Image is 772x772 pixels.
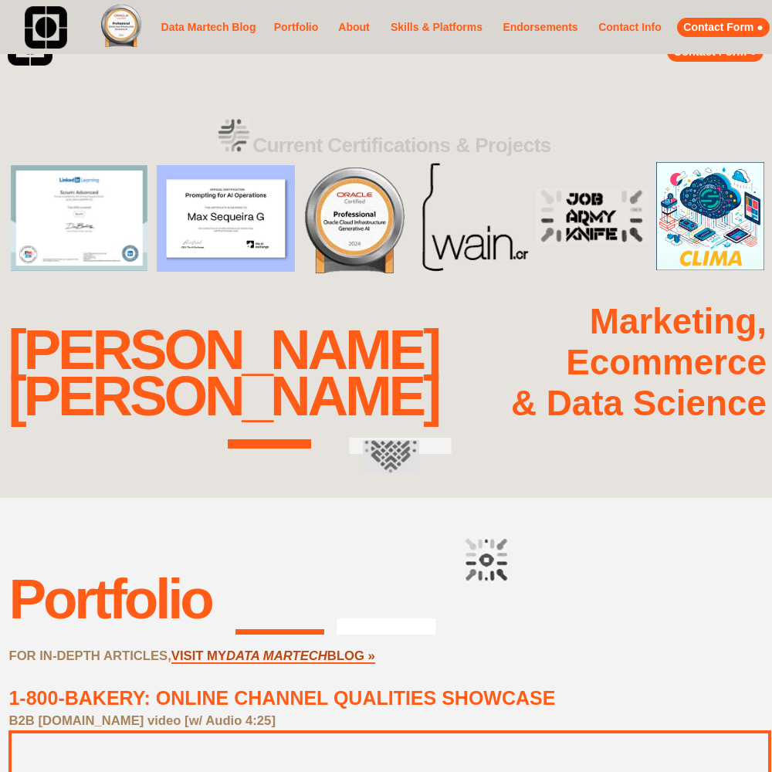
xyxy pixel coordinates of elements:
[334,18,374,37] a: About
[8,567,211,631] div: Portfolio
[511,384,767,423] strong: & Data Science
[8,687,555,709] a: 1-800-BAKERY: ONLINE CHANNEL QUALITIES SHOWCASE
[327,648,375,664] a: BLOG »
[8,648,171,663] strong: FOR IN-DEPTH ARTICLES,
[226,648,327,664] a: DATA MARTECH
[270,11,322,45] a: Portfolio
[8,713,275,728] strong: B2B [DOMAIN_NAME] video [w/ Audio 4:25]
[499,18,582,37] a: Endorsements
[594,18,666,37] a: Contact Info
[695,698,772,772] iframe: Chat Widget
[590,302,767,341] strong: Marketing,
[171,648,226,664] a: VISIT MY
[158,5,259,49] a: Data Martech Blog
[566,343,767,382] strong: Ecommerce
[8,327,438,420] div: [PERSON_NAME] [PERSON_NAME]
[677,18,770,37] a: Contact Form ●
[252,134,551,157] strong: Current Certifications & Projects
[386,11,487,45] a: Skills & Platforms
